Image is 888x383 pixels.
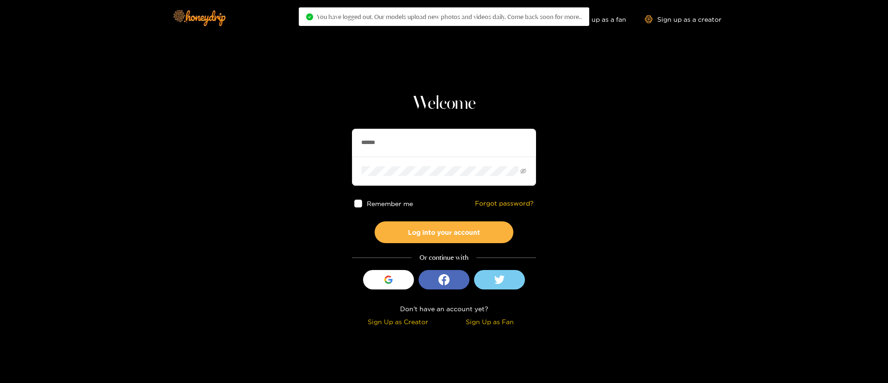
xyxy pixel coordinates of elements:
span: You have logged out. Our models upload new photos and videos daily. Come back soon for more.. [317,13,582,20]
div: Or continue with [352,252,536,263]
a: Sign up as a creator [645,15,721,23]
span: eye-invisible [520,168,526,174]
span: Remember me [367,200,413,207]
button: Log into your account [375,221,513,243]
div: Sign Up as Fan [446,316,534,327]
div: Don't have an account yet? [352,303,536,314]
a: Forgot password? [475,200,534,207]
span: check-circle [306,13,313,20]
h1: Welcome [352,93,536,115]
a: Sign up as a fan [563,15,626,23]
div: Sign Up as Creator [354,316,442,327]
